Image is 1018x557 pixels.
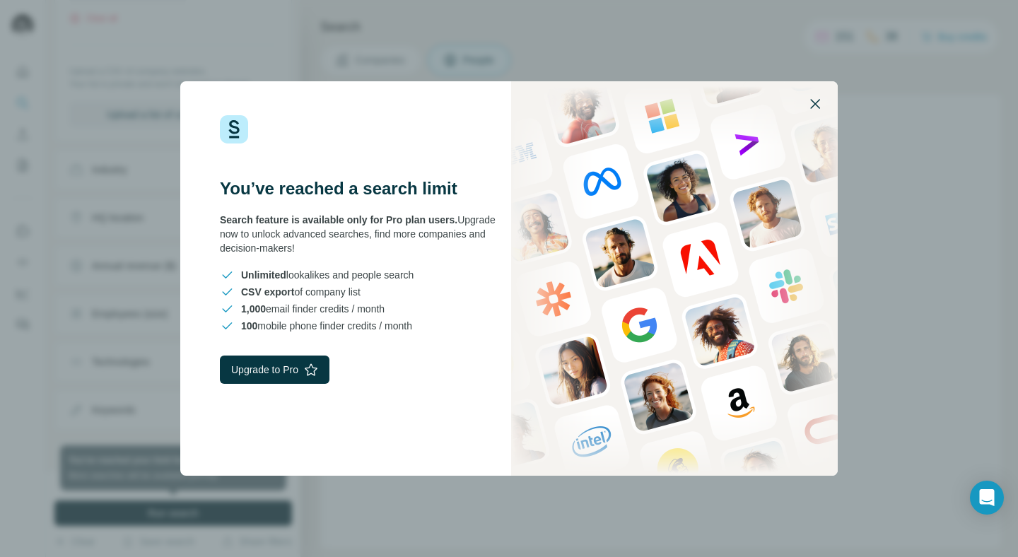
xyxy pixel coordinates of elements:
span: email finder credits / month [241,302,385,316]
h3: You’ve reached a search limit [220,177,509,200]
img: Surfe Logo [220,115,248,143]
span: Unlimited [241,269,286,281]
span: of company list [241,285,361,299]
div: Upgrade now to unlock advanced searches, find more companies and decision-makers! [220,213,509,255]
span: 1,000 [241,303,266,315]
div: Open Intercom Messenger [970,481,1004,515]
img: Surfe Stock Photo - showing people and technologies [511,81,838,476]
button: Upgrade to Pro [220,356,329,384]
span: lookalikes and people search [241,268,414,282]
span: 100 [241,320,257,332]
span: CSV export [241,286,294,298]
span: Search feature is available only for Pro plan users. [220,214,457,225]
span: mobile phone finder credits / month [241,319,412,333]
